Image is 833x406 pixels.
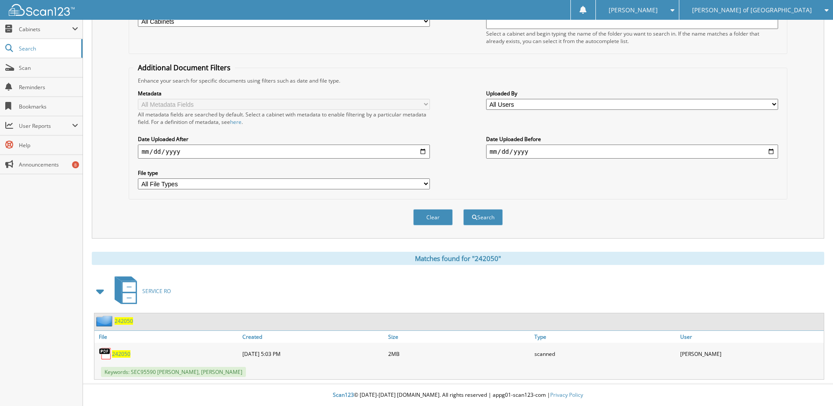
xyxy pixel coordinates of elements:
span: Bookmarks [19,103,78,110]
a: here [230,118,242,126]
a: SERVICE RO [109,274,171,308]
div: [PERSON_NAME] [678,345,824,362]
legend: Additional Document Filters [133,63,235,72]
div: Matches found for "242050" [92,252,824,265]
img: folder2.png [96,315,115,326]
input: start [138,145,430,159]
label: Date Uploaded After [138,135,430,143]
span: SERVICE RO [142,287,171,295]
a: Created [240,331,386,343]
span: Reminders [19,83,78,91]
a: File [94,331,240,343]
div: 8 [72,161,79,168]
span: Keywords: SEC95590 [PERSON_NAME], [PERSON_NAME] [101,367,246,377]
img: scan123-logo-white.svg [9,4,75,16]
span: User Reports [19,122,72,130]
label: File type [138,169,430,177]
button: Clear [413,209,453,225]
span: [PERSON_NAME] of [GEOGRAPHIC_DATA] [692,7,812,13]
a: User [678,331,824,343]
div: Select a cabinet and begin typing the name of the folder you want to search in. If the name match... [486,30,778,45]
button: Search [463,209,503,225]
div: © [DATE]-[DATE] [DOMAIN_NAME]. All rights reserved | appg01-scan123-com | [83,384,833,406]
a: Size [386,331,532,343]
label: Metadata [138,90,430,97]
label: Date Uploaded Before [486,135,778,143]
div: All metadata fields are searched by default. Select a cabinet with metadata to enable filtering b... [138,111,430,126]
img: PDF.png [99,347,112,360]
a: Type [532,331,678,343]
div: scanned [532,345,678,362]
a: Privacy Policy [550,391,583,399]
span: Scan123 [333,391,354,399]
span: [PERSON_NAME] [609,7,658,13]
span: Scan [19,64,78,72]
label: Uploaded By [486,90,778,97]
span: Help [19,141,78,149]
span: Cabinets [19,25,72,33]
a: 242050 [115,317,133,325]
span: Announcements [19,161,78,168]
div: [DATE] 5:03 PM [240,345,386,362]
input: end [486,145,778,159]
a: 242050 [112,350,130,358]
div: Enhance your search for specific documents using filters such as date and file type. [133,77,782,84]
span: Search [19,45,77,52]
div: 2MB [386,345,532,362]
